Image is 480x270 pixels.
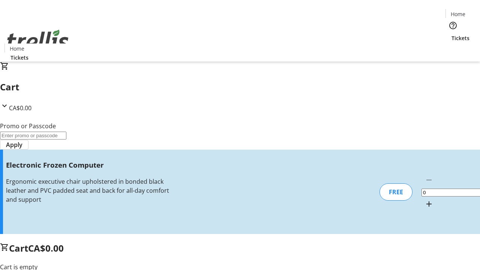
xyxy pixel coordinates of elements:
[6,177,170,204] div: Ergonomic executive chair upholstered in bonded black leather and PVC padded seat and back for al...
[10,54,28,61] span: Tickets
[451,10,465,18] span: Home
[445,42,460,57] button: Cart
[6,160,170,170] h3: Electronic Frozen Computer
[421,196,436,211] button: Increment by one
[445,34,475,42] a: Tickets
[9,104,31,112] span: CA$0.00
[451,34,469,42] span: Tickets
[6,140,22,149] span: Apply
[28,242,64,254] span: CA$0.00
[4,21,71,59] img: Orient E2E Organization YNnWEHQYu8's Logo
[10,45,24,52] span: Home
[445,18,460,33] button: Help
[446,10,470,18] a: Home
[379,183,412,201] div: FREE
[4,54,34,61] a: Tickets
[5,45,29,52] a: Home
